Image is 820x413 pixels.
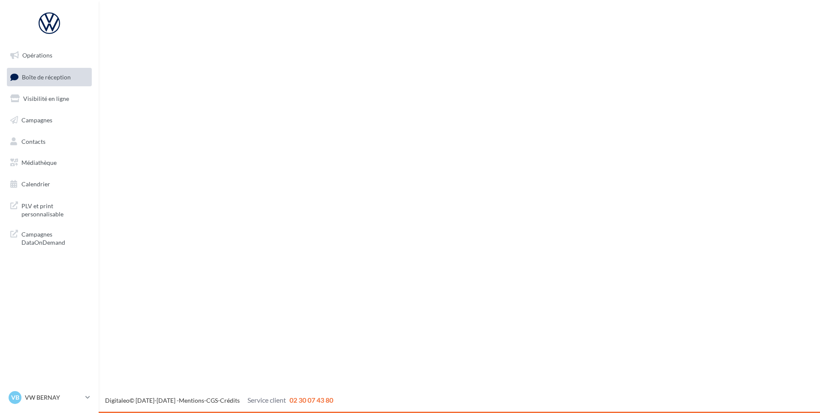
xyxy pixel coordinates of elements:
a: Médiathèque [5,154,93,172]
span: Campagnes DataOnDemand [21,228,88,247]
span: Boîte de réception [22,73,71,80]
span: VB [11,393,19,402]
a: Calendrier [5,175,93,193]
span: Calendrier [21,180,50,188]
a: CGS [206,397,218,404]
span: © [DATE]-[DATE] - - - [105,397,333,404]
span: Contacts [21,137,45,145]
a: Campagnes [5,111,93,129]
p: VW BERNAY [25,393,82,402]
span: Visibilité en ligne [23,95,69,102]
a: Contacts [5,133,93,151]
a: Mentions [179,397,204,404]
a: PLV et print personnalisable [5,197,93,222]
a: Crédits [220,397,240,404]
a: Boîte de réception [5,68,93,86]
span: 02 30 07 43 80 [289,396,333,404]
span: Médiathèque [21,159,57,166]
a: Visibilité en ligne [5,90,93,108]
a: Opérations [5,46,93,64]
a: VB VW BERNAY [7,389,92,406]
span: Opérations [22,52,52,59]
a: Digitaleo [105,397,130,404]
span: Service client [247,396,286,404]
span: PLV et print personnalisable [21,200,88,219]
a: Campagnes DataOnDemand [5,225,93,250]
span: Campagnes [21,116,52,124]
